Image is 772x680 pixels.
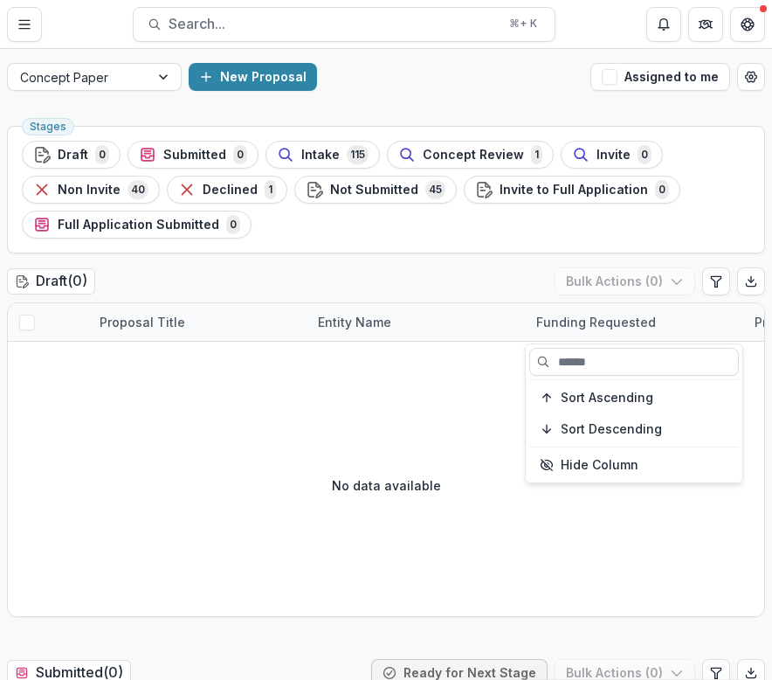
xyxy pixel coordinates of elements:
[387,141,554,169] button: Concept Review1
[22,176,160,204] button: Non Invite40
[561,422,662,437] span: Sort Descending
[702,267,730,295] button: Edit table settings
[95,145,109,164] span: 0
[307,313,402,331] div: Entity Name
[531,145,542,164] span: 1
[233,145,247,164] span: 0
[58,183,121,198] span: Non Invite
[529,384,739,412] button: Sort Ascending
[58,218,219,232] span: Full Application Submitted
[294,176,457,204] button: Not Submitted45
[58,148,88,163] span: Draft
[590,63,730,91] button: Assigned to me
[203,183,258,198] span: Declined
[526,303,744,341] div: Funding Requested
[688,7,723,42] button: Partners
[646,7,681,42] button: Notifications
[730,7,765,42] button: Get Help
[529,451,739,479] button: Hide Column
[332,476,441,495] p: No data available
[330,183,418,198] span: Not Submitted
[189,63,317,91] button: New Proposal
[561,391,653,406] span: Sort Ascending
[500,183,648,198] span: Invite to Full Application
[464,176,680,204] button: Invite to Full Application0
[169,16,499,32] span: Search...
[423,148,524,163] span: Concept Review
[347,145,369,164] span: 115
[226,215,240,234] span: 0
[307,303,526,341] div: Entity Name
[30,121,66,133] span: Stages
[506,14,541,33] div: ⌘ + K
[128,180,148,199] span: 40
[89,303,307,341] div: Proposal Title
[133,7,555,42] button: Search...
[529,415,739,443] button: Sort Descending
[7,7,42,42] button: Toggle Menu
[555,267,695,295] button: Bulk Actions (0)
[737,267,765,295] button: Export table data
[526,313,666,331] div: Funding Requested
[22,141,121,169] button: Draft0
[167,176,287,204] button: Declined1
[163,148,226,163] span: Submitted
[425,180,445,199] span: 45
[561,141,663,169] button: Invite0
[301,148,340,163] span: Intake
[265,180,276,199] span: 1
[638,145,651,164] span: 0
[596,148,631,163] span: Invite
[22,211,252,239] button: Full Application Submitted0
[737,63,765,91] button: Open table manager
[7,268,95,294] h2: Draft ( 0 )
[265,141,380,169] button: Intake115
[128,141,258,169] button: Submitted0
[89,313,196,331] div: Proposal Title
[655,180,669,199] span: 0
